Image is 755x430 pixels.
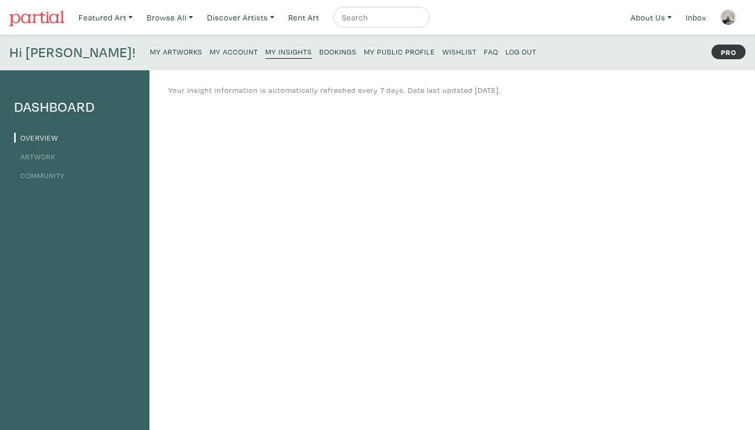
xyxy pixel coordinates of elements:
[484,47,498,57] small: FAQ
[14,133,58,143] a: Overview
[210,47,258,57] small: My Account
[720,9,736,25] img: phpThumb.php
[505,47,536,57] small: Log Out
[484,44,498,58] a: FAQ
[319,44,357,58] a: Bookings
[711,45,746,59] strong: PRO
[265,47,312,57] small: My Insights
[210,44,258,58] a: My Account
[9,44,136,61] h4: Hi [PERSON_NAME]!
[150,47,202,57] small: My Artworks
[202,7,279,28] a: Discover Artists
[364,47,435,57] small: My Public Profile
[168,84,501,96] p: Your insight information is automatically refreshed every 7 days. Date last updated [DATE].
[74,7,137,28] a: Featured Art
[626,7,676,28] a: About Us
[150,44,202,58] a: My Artworks
[142,7,198,28] a: Browse All
[319,47,357,57] small: Bookings
[505,44,536,58] a: Log Out
[14,152,56,162] a: Artwork
[443,47,477,57] small: Wishlist
[364,44,435,58] a: My Public Profile
[284,7,324,28] a: Rent Art
[681,7,711,28] a: Inbox
[14,99,135,115] h4: Dashboard
[265,44,312,59] a: My Insights
[341,11,419,24] input: Search
[443,44,477,58] a: Wishlist
[14,170,65,180] a: Community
